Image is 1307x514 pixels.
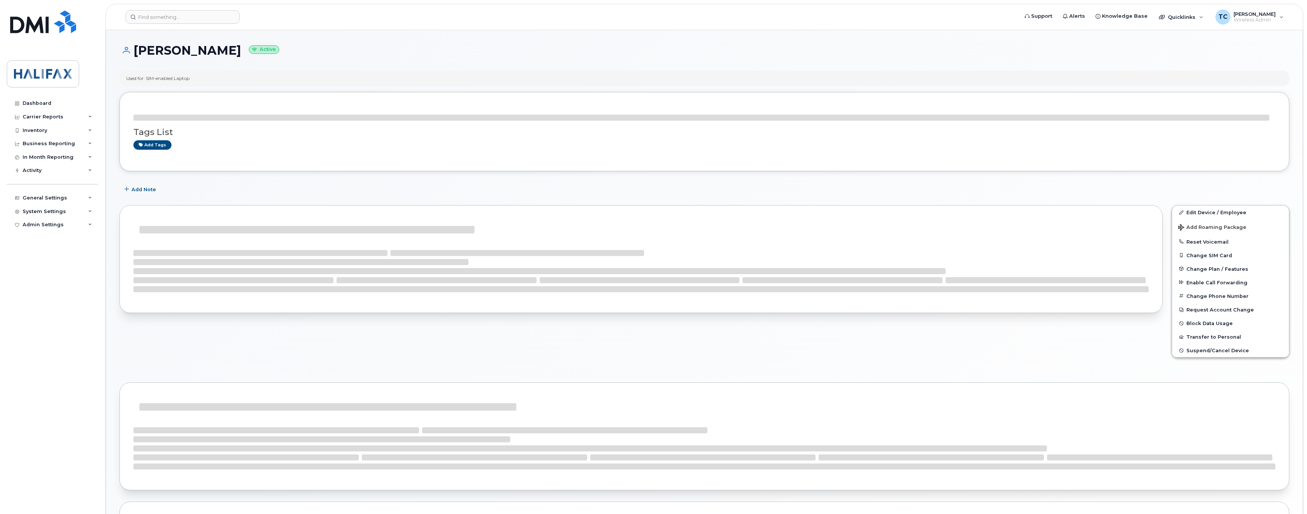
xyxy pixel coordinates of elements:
[249,45,279,54] small: Active
[1186,348,1249,353] span: Suspend/Cancel Device
[1186,266,1248,272] span: Change Plan / Features
[1178,224,1246,232] span: Add Roaming Package
[133,127,1275,137] h3: Tags List
[1172,276,1289,289] button: Enable Call Forwarding
[132,186,156,193] span: Add Note
[1172,249,1289,262] button: Change SIM Card
[1172,206,1289,219] a: Edit Device / Employee
[119,44,1289,57] h1: [PERSON_NAME]
[133,140,171,150] a: Add tags
[1172,330,1289,344] button: Transfer to Personal
[1172,303,1289,316] button: Request Account Change
[1172,235,1289,249] button: Reset Voicemail
[1172,289,1289,303] button: Change Phone Number
[1172,344,1289,357] button: Suspend/Cancel Device
[1172,316,1289,330] button: Block Data Usage
[1186,279,1247,285] span: Enable Call Forwarding
[126,75,190,81] div: Used for: SIM-enabled Laptop
[1172,262,1289,276] button: Change Plan / Features
[119,183,162,196] button: Add Note
[1172,219,1289,235] button: Add Roaming Package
